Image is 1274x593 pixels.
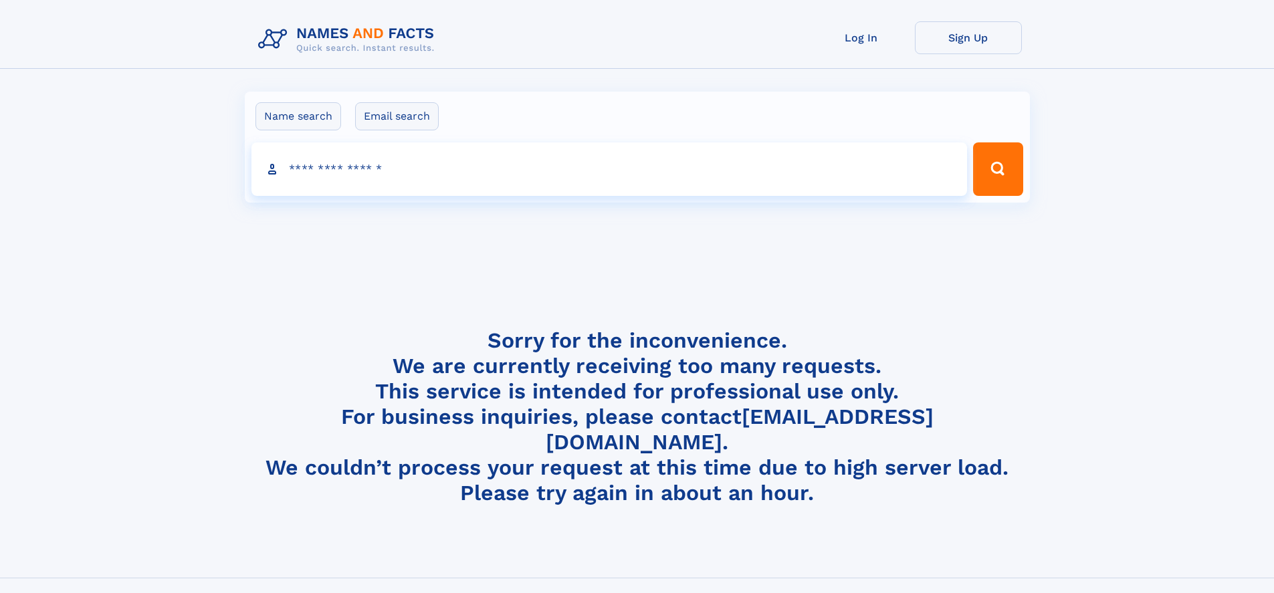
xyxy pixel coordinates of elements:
[255,102,341,130] label: Name search
[355,102,439,130] label: Email search
[808,21,915,54] a: Log In
[253,328,1022,506] h4: Sorry for the inconvenience. We are currently receiving too many requests. This service is intend...
[546,404,934,455] a: [EMAIL_ADDRESS][DOMAIN_NAME]
[251,142,968,196] input: search input
[973,142,1023,196] button: Search Button
[253,21,445,57] img: Logo Names and Facts
[915,21,1022,54] a: Sign Up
